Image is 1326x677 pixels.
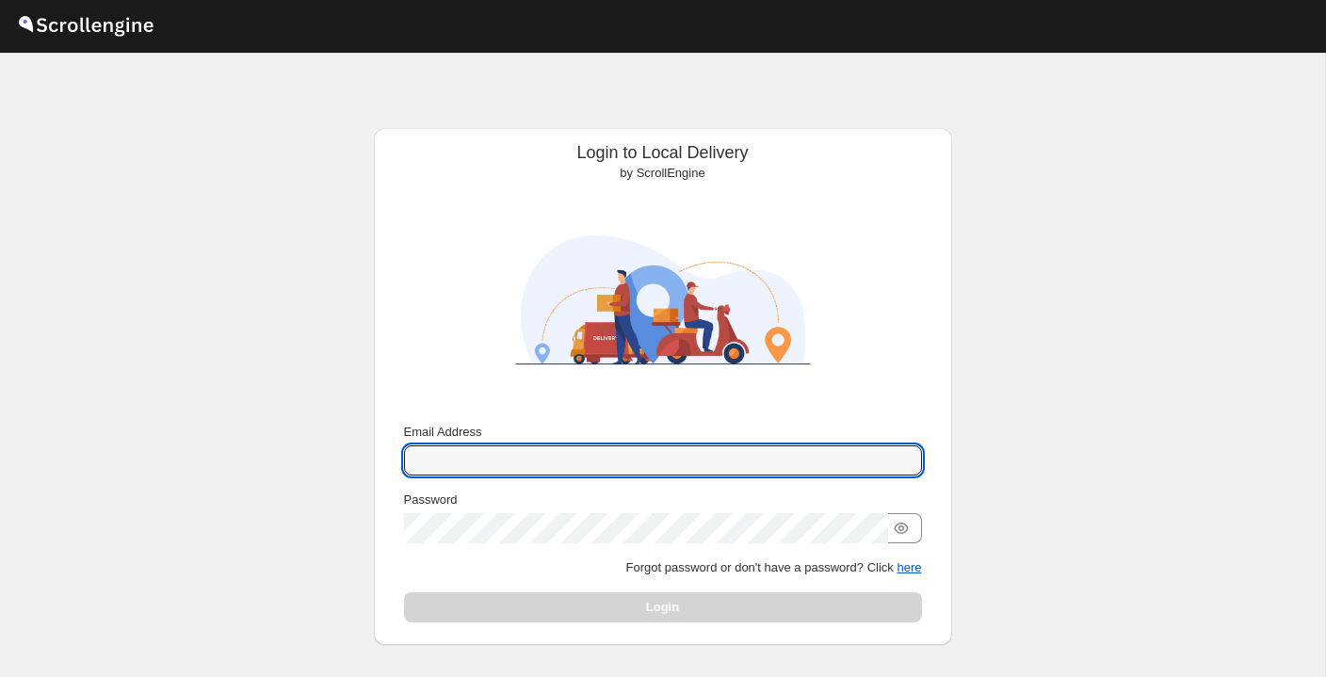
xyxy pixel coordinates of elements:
[620,166,704,180] span: by ScrollEngine
[404,425,482,439] span: Email Address
[498,190,828,410] img: ScrollEngine
[897,560,921,574] button: here
[404,492,458,507] span: Password
[389,143,937,183] div: Login to Local Delivery
[404,558,922,577] p: Forgot password or don't have a password? Click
